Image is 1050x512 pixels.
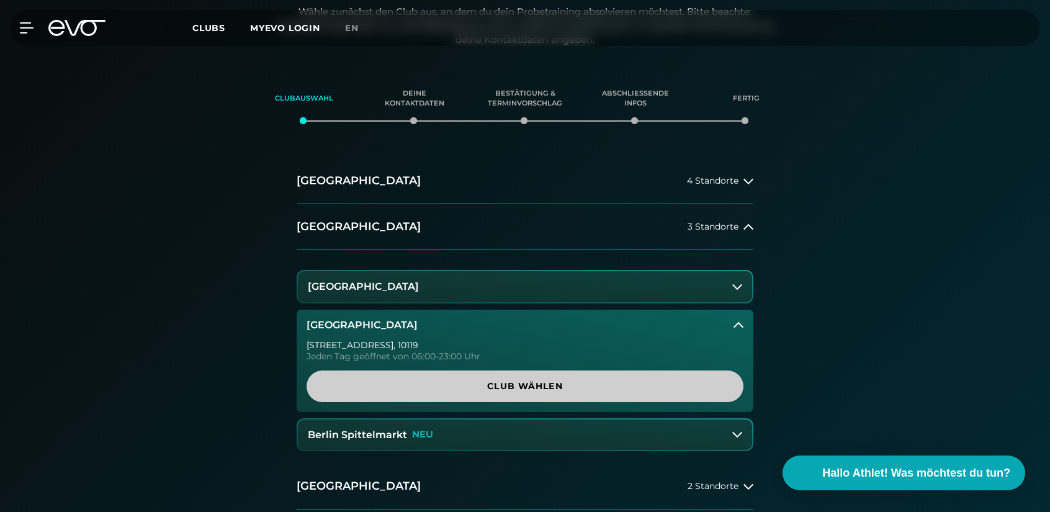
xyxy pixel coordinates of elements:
[688,482,738,491] span: 2 Standorte
[298,271,752,302] button: [GEOGRAPHIC_DATA]
[308,281,419,292] h3: [GEOGRAPHIC_DATA]
[485,82,565,115] div: Bestätigung & Terminvorschlag
[307,371,743,402] a: Club wählen
[375,82,454,115] div: Deine Kontaktdaten
[297,464,753,510] button: [GEOGRAPHIC_DATA]2 Standorte
[192,22,250,34] a: Clubs
[192,22,225,34] span: Clubs
[250,22,320,34] a: MYEVO LOGIN
[297,219,421,235] h2: [GEOGRAPHIC_DATA]
[307,352,743,361] div: Jeden Tag geöffnet von 06:00-23:00 Uhr
[297,173,421,189] h2: [GEOGRAPHIC_DATA]
[596,82,675,115] div: Abschließende Infos
[345,22,359,34] span: en
[687,176,738,186] span: 4 Standorte
[297,478,421,494] h2: [GEOGRAPHIC_DATA]
[822,465,1010,482] span: Hallo Athlet! Was möchtest du tun?
[345,21,374,35] a: en
[308,429,407,441] h3: Berlin Spittelmarkt
[336,380,714,393] span: Club wählen
[307,320,418,331] h3: [GEOGRAPHIC_DATA]
[297,158,753,204] button: [GEOGRAPHIC_DATA]4 Standorte
[298,420,752,451] button: Berlin SpittelmarktNEU
[783,456,1025,490] button: Hallo Athlet! Was möchtest du tun?
[264,82,344,115] div: Clubauswahl
[688,222,738,231] span: 3 Standorte
[706,82,786,115] div: Fertig
[297,204,753,250] button: [GEOGRAPHIC_DATA]3 Standorte
[412,429,433,440] p: NEU
[297,310,753,341] button: [GEOGRAPHIC_DATA]
[307,341,743,349] div: [STREET_ADDRESS] , 10119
